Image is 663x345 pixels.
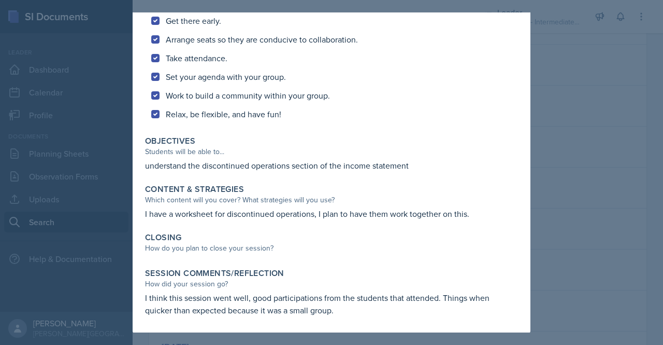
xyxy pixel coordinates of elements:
[145,159,518,172] p: understand the discontinued operations section of the income statement
[145,136,195,146] label: Objectives
[145,146,518,157] div: Students will be able to...
[145,292,518,316] p: I think this session went well, good participations from the students that attended. Things when ...
[145,243,518,254] div: How do you plan to close your session?
[145,232,182,243] label: Closing
[145,268,284,279] label: Session Comments/Reflection
[145,208,518,220] p: I have a worksheet for discontinued operations, I plan to have them work together on this.
[145,279,518,289] div: How did your session go?
[145,195,518,205] div: Which content will you cover? What strategies will you use?
[145,184,244,195] label: Content & Strategies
